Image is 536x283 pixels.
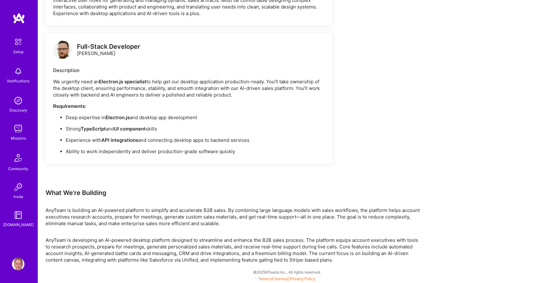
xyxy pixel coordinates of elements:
img: Community [11,150,26,165]
div: Setup [13,48,24,55]
strong: Electron.js specialist [99,79,146,85]
div: Invite [14,193,23,200]
a: Terms of Service [258,276,288,281]
div: [PERSON_NAME] [77,43,140,57]
strong: API integrations [101,137,138,143]
strong: Requirements: [53,103,86,109]
div: Discovery [9,107,27,114]
p: AnyTeam is building an AI-powered platform to simplify and accelerate B2B sales. By combining lar... [46,207,423,227]
div: Community [8,165,28,172]
div: [DOMAIN_NAME] [3,221,34,228]
strong: UI component [114,126,146,132]
img: User Avatar [12,258,25,270]
span: | [258,276,315,281]
p: Deep expertise in and desktop app development [66,114,325,121]
a: User Avatar [10,258,26,270]
img: logo [13,13,25,24]
p: Experience with and connecting desktop apps to backend services [66,137,325,143]
img: logo [53,40,72,59]
strong: Electron.js [106,114,130,120]
a: Privacy Policy [290,276,315,281]
div: © 2025 ATeams Inc., All rights reserved. [38,264,536,280]
img: Invite [12,181,25,193]
img: guide book [12,209,25,221]
div: What We're Building [46,189,423,197]
a: logo [53,40,72,60]
img: setup [12,35,25,48]
p: We urgently need an to help get our desktop application production-ready. You’ll take ownership o... [53,78,325,98]
div: Full-Stack Developer [77,43,140,50]
div: Missions [11,135,26,141]
p: AnyTeam is developing an AI-powered desktop platform designed to streamline and enhance the B2B s... [46,237,423,263]
img: teamwork [12,122,25,135]
div: Notifications [7,78,30,84]
strong: TypeScript [81,126,106,132]
img: discovery [12,94,25,107]
p: Ability to work independently and deliver production-grade software quickly [66,148,325,155]
div: Description [53,67,325,74]
img: bell [12,65,25,78]
p: Strong and skills [66,125,325,132]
